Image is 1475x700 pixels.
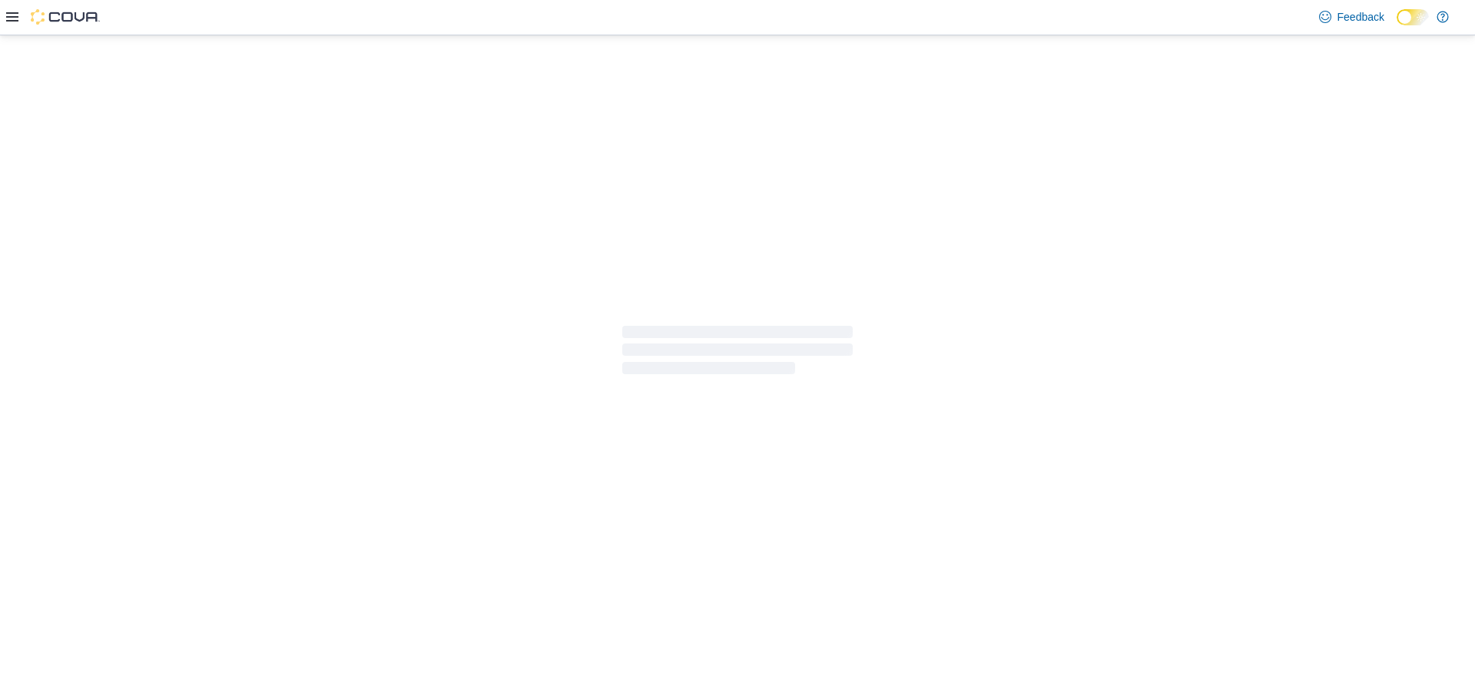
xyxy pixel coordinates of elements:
span: Feedback [1337,9,1384,25]
span: Dark Mode [1397,25,1397,26]
img: Cova [31,9,100,25]
span: Loading [622,329,853,378]
input: Dark Mode [1397,9,1429,25]
a: Feedback [1313,2,1390,32]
